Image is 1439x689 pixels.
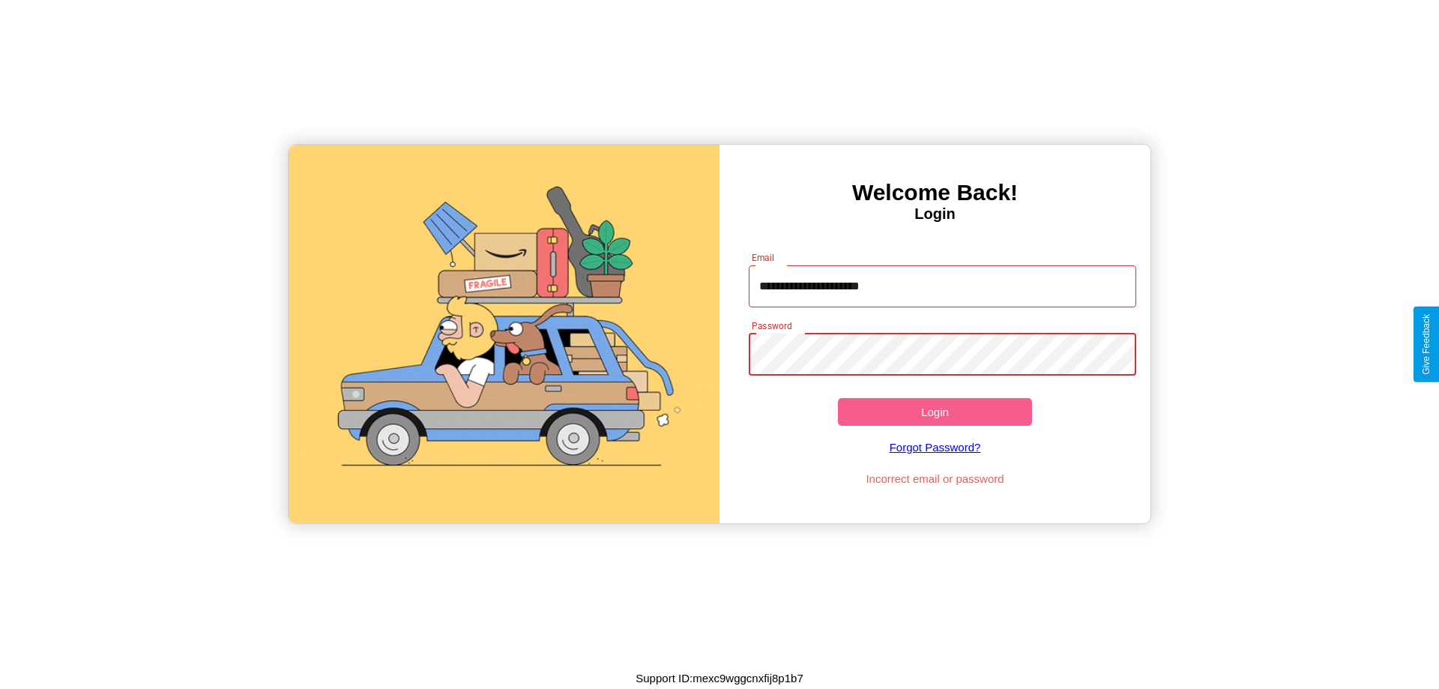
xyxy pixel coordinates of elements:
[719,180,1150,205] h3: Welcome Back!
[636,668,803,688] p: Support ID: mexc9wggcnxfij8p1b7
[838,398,1032,426] button: Login
[752,319,791,332] label: Password
[752,251,775,264] label: Email
[741,469,1129,489] p: Incorrect email or password
[719,205,1150,223] h4: Login
[1421,314,1432,375] div: Give Feedback
[741,426,1129,469] a: Forgot Password?
[289,145,719,523] img: gif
